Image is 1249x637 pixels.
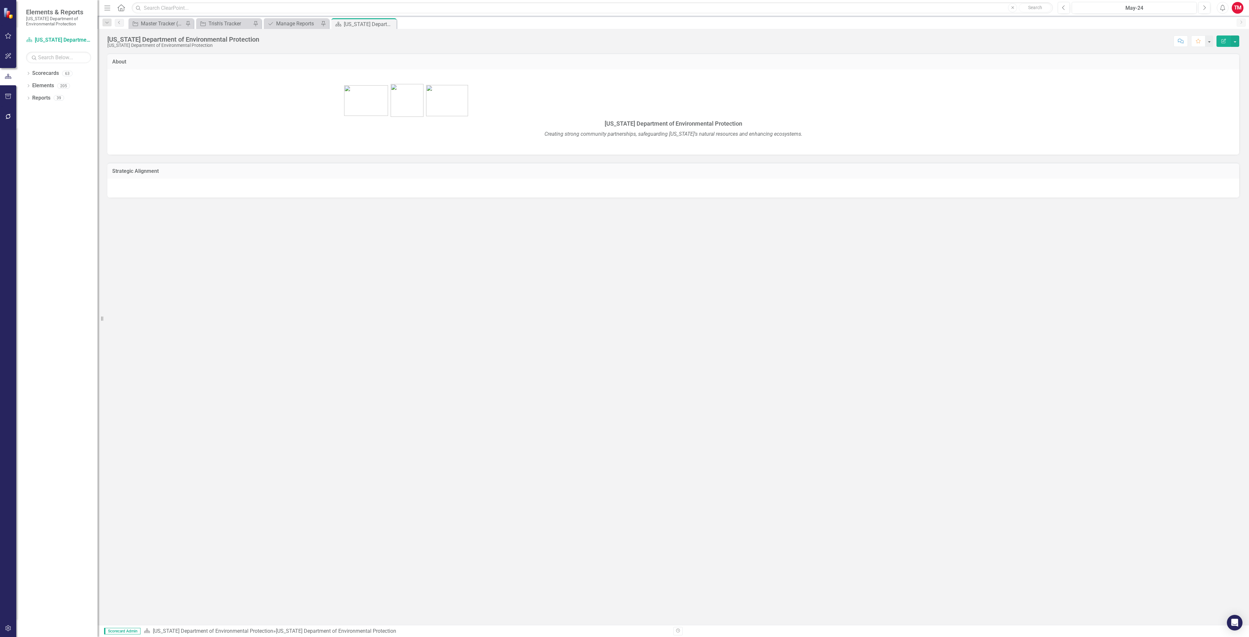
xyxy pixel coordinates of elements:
h3: Strategic Alignment [112,168,1234,174]
div: [US_STATE] Department of Environmental Protection [344,20,395,28]
img: FL-DEP-LOGO-color-sam%20v4.jpg [391,84,423,117]
em: Creating strong community partnerships, safeguarding [US_STATE]'s natural resources and enhancing... [544,131,802,137]
span: Search [1028,5,1042,10]
span: Elements & Reports [26,8,91,16]
div: » [144,628,668,635]
div: 205 [57,83,70,89]
a: Elements [32,82,54,90]
a: Scorecards [32,70,59,77]
a: Manage Reports [265,20,319,28]
div: Manage Reports [276,20,319,28]
div: [US_STATE] Department of Environmental Protection [107,36,259,43]
div: 63 [62,71,73,76]
a: Trish's Tracker [198,20,251,28]
span: [US_STATE] Department of Environmental Protection [605,120,742,127]
div: May-24 [1074,4,1194,12]
a: Master Tracker (External) [130,20,184,28]
h3: About [112,59,1234,65]
img: ClearPoint Strategy [3,7,15,19]
small: [US_STATE] Department of Environmental Protection [26,16,91,27]
input: Search Below... [26,52,91,63]
span: Scorecard Admin [104,628,141,634]
div: [US_STATE] Department of Environmental Protection [276,628,396,634]
a: [US_STATE] Department of Environmental Protection [26,36,91,44]
a: [US_STATE] Department of Environmental Protection [153,628,273,634]
div: Open Intercom Messenger [1227,615,1242,630]
img: bhsp1.png [344,85,388,116]
img: bird1.png [426,85,468,116]
button: May-24 [1072,2,1197,14]
button: TM [1232,2,1243,14]
div: Trish's Tracker [208,20,251,28]
div: 39 [54,95,64,101]
button: Search [1019,3,1051,12]
div: [US_STATE] Department of Environmental Protection [107,43,259,48]
input: Search ClearPoint... [132,2,1053,14]
a: Reports [32,94,50,102]
div: Master Tracker (External) [141,20,184,28]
